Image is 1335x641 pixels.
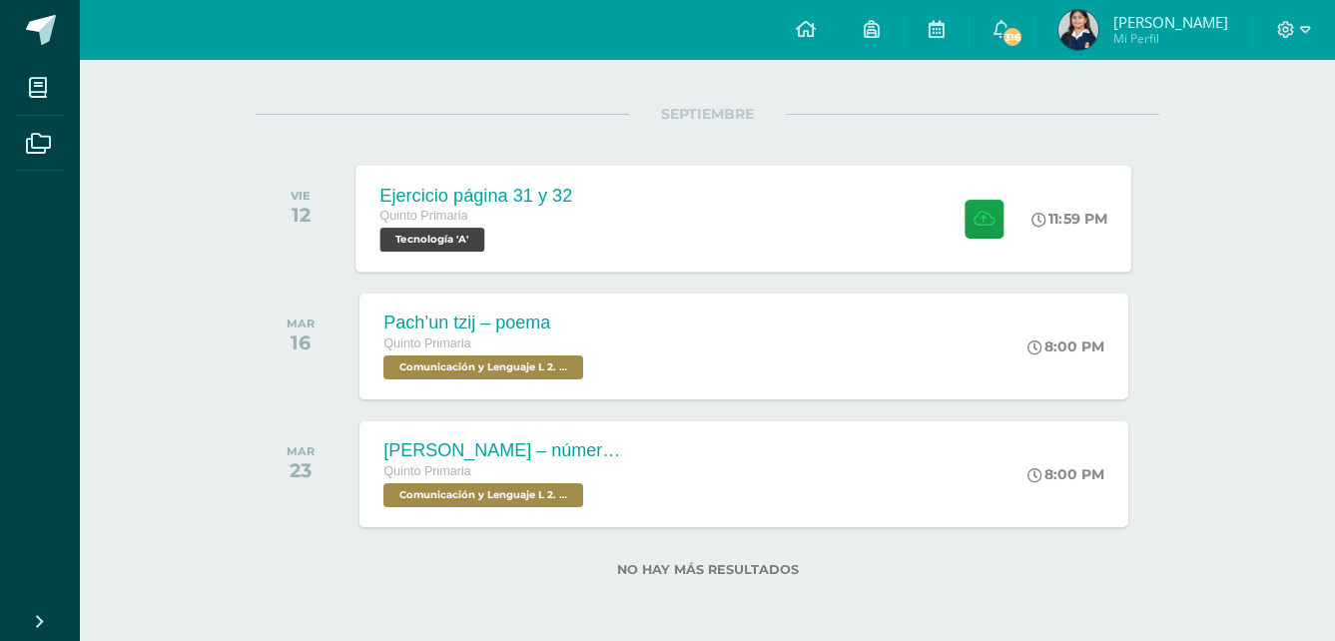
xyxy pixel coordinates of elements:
[380,185,573,206] div: Ejercicio página 31 y 32
[291,203,311,227] div: 12
[287,330,315,354] div: 16
[380,228,485,252] span: Tecnología 'A'
[383,313,588,333] div: Pach’un tzij – poema
[1113,12,1228,32] span: [PERSON_NAME]
[383,355,583,379] span: Comunicación y Lenguaje L 2. Segundo Idioma 'A'
[287,458,315,482] div: 23
[1027,337,1104,355] div: 8:00 PM
[383,440,623,461] div: [PERSON_NAME] – números mayas
[383,336,471,350] span: Quinto Primaria
[383,483,583,507] span: Comunicación y Lenguaje L 2. Segundo Idioma 'A'
[1113,30,1228,47] span: Mi Perfil
[1058,10,1098,50] img: 2e259986eb359728f99a036be1dd4e88.png
[629,105,786,123] span: SEPTIEMBRE
[291,189,311,203] div: VIE
[1001,26,1023,48] span: 316
[1032,210,1108,228] div: 11:59 PM
[287,317,315,330] div: MAR
[256,562,1159,577] label: No hay más resultados
[383,464,471,478] span: Quinto Primaria
[287,444,315,458] div: MAR
[380,209,468,223] span: Quinto Primaria
[1027,465,1104,483] div: 8:00 PM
